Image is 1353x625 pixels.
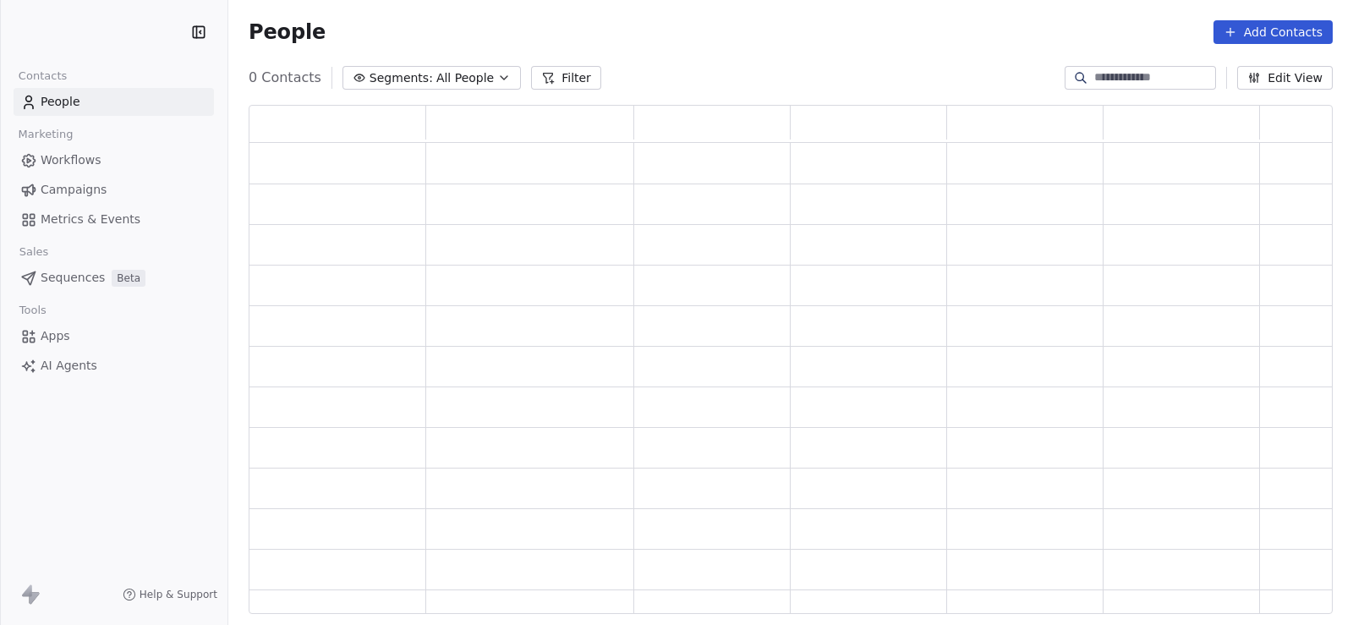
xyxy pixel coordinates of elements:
[531,66,601,90] button: Filter
[249,68,321,88] span: 0 Contacts
[14,206,214,233] a: Metrics & Events
[41,93,80,111] span: People
[41,151,101,169] span: Workflows
[123,588,217,601] a: Help & Support
[370,69,433,87] span: Segments:
[12,239,56,265] span: Sales
[12,298,53,323] span: Tools
[112,270,145,287] span: Beta
[14,88,214,116] a: People
[14,352,214,380] a: AI Agents
[436,69,494,87] span: All People
[1213,20,1333,44] button: Add Contacts
[11,122,80,147] span: Marketing
[140,588,217,601] span: Help & Support
[14,264,214,292] a: SequencesBeta
[41,269,105,287] span: Sequences
[14,322,214,350] a: Apps
[41,211,140,228] span: Metrics & Events
[11,63,74,89] span: Contacts
[1237,66,1333,90] button: Edit View
[14,146,214,174] a: Workflows
[41,181,107,199] span: Campaigns
[14,176,214,204] a: Campaigns
[41,357,97,375] span: AI Agents
[249,19,326,45] span: People
[41,327,70,345] span: Apps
